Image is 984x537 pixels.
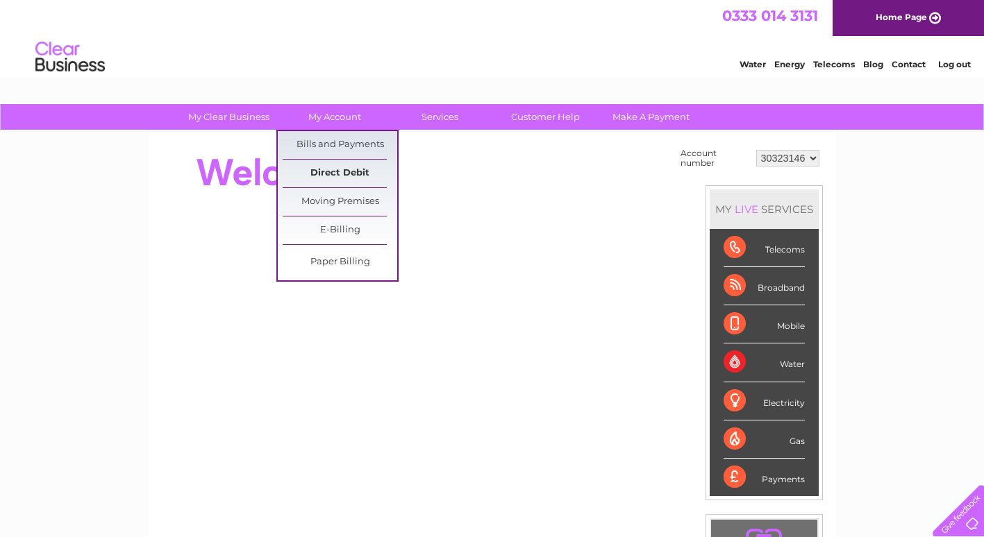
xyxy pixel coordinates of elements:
[938,59,971,69] a: Log out
[283,131,397,159] a: Bills and Payments
[724,305,805,343] div: Mobile
[740,59,766,69] a: Water
[732,203,761,216] div: LIVE
[165,8,821,67] div: Clear Business is a trading name of Verastar Limited (registered in [GEOGRAPHIC_DATA] No. 3667643...
[774,59,805,69] a: Energy
[283,216,397,244] a: E-Billing
[724,420,805,459] div: Gas
[383,104,497,130] a: Services
[277,104,392,130] a: My Account
[488,104,603,130] a: Customer Help
[892,59,926,69] a: Contact
[283,188,397,216] a: Moving Premises
[172,104,286,130] a: My Clear Business
[724,267,805,305] div: Broadband
[283,248,397,276] a: Paper Billing
[724,459,805,496] div: Payments
[724,382,805,420] div: Electricity
[863,59,883,69] a: Blog
[724,343,805,382] div: Water
[677,145,753,171] td: Account number
[283,160,397,187] a: Direct Debit
[710,189,819,229] div: MY SERVICES
[35,36,106,78] img: logo.png
[722,7,818,24] a: 0333 014 3131
[813,59,855,69] a: Telecoms
[724,229,805,267] div: Telecoms
[594,104,708,130] a: Make A Payment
